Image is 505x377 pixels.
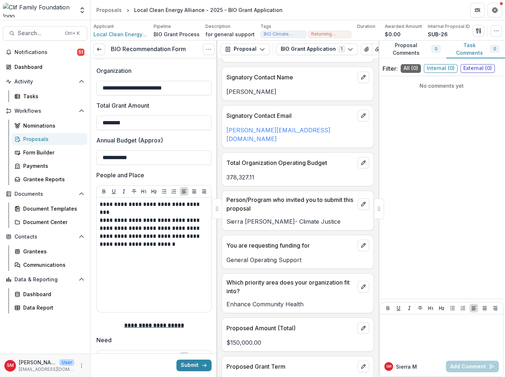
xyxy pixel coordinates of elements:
[180,352,188,361] button: Align Left
[23,261,82,269] div: Communications
[358,322,369,334] button: edit
[23,218,82,226] div: Document Center
[405,304,414,312] button: Italicize
[120,187,128,196] button: Italicize
[311,32,348,37] span: Returning Grantee
[23,175,82,183] div: Grantee Reports
[96,66,132,75] p: Organization
[226,300,369,308] p: Enhance Community Health
[170,187,178,196] button: Ordered List
[109,187,118,196] button: Underline
[120,352,128,361] button: Italicize
[226,324,355,332] p: Proposed Amount (Total)
[358,71,369,83] button: edit
[12,245,87,257] a: Grantees
[226,362,355,371] p: Proposed Grant Term
[139,187,148,196] button: Heading 1
[12,302,87,314] a: Data Report
[134,6,283,14] div: Local Clean Energy Alliance - 2025 - BIO Grant Application
[139,352,148,361] button: Heading 1
[435,46,437,51] span: 0
[190,187,199,196] button: Align Center
[93,30,148,38] a: Local Clean Energy Alliance
[358,240,369,251] button: edit
[226,256,369,264] p: General Operating Support
[459,304,467,312] button: Ordered List
[12,133,87,145] a: Proposals
[226,241,355,250] p: You are requesting funding for
[18,30,60,37] span: Search...
[154,30,200,38] p: BIO Grant Process
[385,23,422,30] p: Awarded Amount
[19,366,74,373] p: [EMAIL_ADDRESS][DOMAIN_NAME]
[3,61,87,73] a: Dashboard
[93,23,114,30] p: Applicant
[200,187,208,196] button: Align Right
[77,49,84,56] span: 51
[226,173,369,182] p: 378,327.11
[428,30,448,38] p: SUB-26
[12,216,87,228] a: Document Center
[226,158,355,167] p: Total Organization Operating Budget
[3,3,74,17] img: Clif Family Foundation logo
[3,26,87,41] button: Search...
[12,120,87,132] a: Nominations
[264,32,303,37] span: BIO Climate Justice
[416,304,425,312] button: Strike
[358,198,369,210] button: edit
[14,234,76,240] span: Contacts
[19,359,57,366] p: [PERSON_NAME]
[358,361,369,372] button: edit
[424,64,458,73] span: Internal ( 0 )
[383,64,398,73] p: Filter:
[357,23,375,30] p: Duration
[23,122,82,129] div: Nominations
[96,101,149,110] p: Total Grant Amount
[100,187,108,196] button: Bold
[59,359,74,366] p: User
[226,127,330,142] a: [PERSON_NAME][EMAIL_ADDRESS][DOMAIN_NAME]
[358,110,369,121] button: edit
[111,46,186,53] h3: BIO Recommendation Form
[383,82,501,90] p: No comments yet
[77,361,86,370] button: More
[100,352,108,361] button: Bold
[226,338,369,347] p: $150,000.00
[260,23,271,30] p: Tags
[14,49,77,55] span: Notifications
[96,171,144,179] p: People and Place
[12,146,87,158] a: Form Builder
[3,188,87,200] button: Open Documents
[14,63,82,71] div: Dashboard
[14,191,76,197] span: Documents
[23,149,82,156] div: Form Builder
[23,304,82,311] div: Data Report
[386,365,392,368] div: Sierra Martinez
[428,23,470,30] p: Internal Proposal ID
[378,41,446,58] button: Proposal Comments
[3,46,87,58] button: Notifications51
[14,79,76,85] span: Activity
[205,30,255,38] p: for general support
[394,304,403,312] button: Underline
[396,363,417,370] p: Sierra M
[12,288,87,300] a: Dashboard
[384,304,392,312] button: Bold
[226,111,355,120] p: Signatory Contact Email
[488,3,502,17] button: Get Help
[446,41,505,58] button: Task Comments
[96,6,122,14] div: Proposals
[14,277,76,283] span: Data & Reporting
[205,23,230,30] p: Description
[23,290,82,298] div: Dashboard
[23,205,82,212] div: Document Templates
[226,278,355,295] p: Which priority area does your organization fit into?
[361,43,372,55] button: View Attached Files
[276,43,358,55] button: BIO Grant Application1
[7,363,14,368] div: Sierra Martinez
[160,187,168,196] button: Bullet List
[190,352,199,361] button: Align Center
[469,304,478,312] button: Align Left
[170,352,178,361] button: Ordered List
